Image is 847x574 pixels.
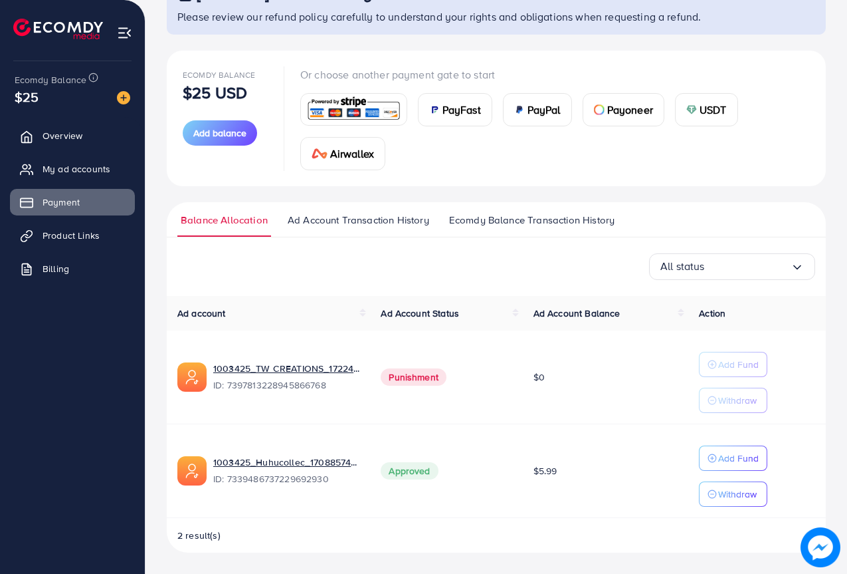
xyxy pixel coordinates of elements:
[213,362,359,375] a: 1003425_TW CREATIONS_1722437620661
[177,9,818,25] p: Please review our refund policy carefully to understand your rights and obligations when requesti...
[181,213,268,227] span: Balance Allocation
[43,229,100,242] span: Product Links
[381,462,438,480] span: Approved
[300,93,407,126] a: card
[533,464,557,478] span: $5.99
[699,482,767,507] button: Withdraw
[686,104,697,115] img: card
[13,19,103,39] img: logo
[15,73,86,86] span: Ecomdy Balance
[381,307,459,320] span: Ad Account Status
[800,527,840,567] img: image
[10,189,135,215] a: Payment
[660,256,705,277] span: All status
[514,104,525,115] img: card
[43,129,82,142] span: Overview
[213,472,359,486] span: ID: 7339486737229692930
[330,146,374,162] span: Airwallex
[718,357,759,372] p: Add Fund
[718,450,759,466] p: Add Fund
[533,307,620,320] span: Ad Account Balance
[213,456,359,469] a: 1003425_Huhucollec_1708857467687
[442,102,481,118] span: PayFast
[418,93,492,126] a: cardPayFast
[117,91,130,104] img: image
[183,84,247,100] p: $25 USD
[183,69,255,80] span: Ecomdy Balance
[213,362,359,392] div: <span class='underline'>1003425_TW CREATIONS_1722437620661</span></br>7397813228945866768
[583,93,664,126] a: cardPayoneer
[177,362,207,392] img: ic-ads-acc.e4c84228.svg
[607,102,653,118] span: Payoneer
[300,67,810,82] p: Or choose another payment gate to start
[177,529,221,542] span: 2 result(s)
[15,87,39,106] span: $25
[718,486,757,502] p: Withdraw
[449,213,614,227] span: Ecomdy Balance Transaction History
[300,137,385,170] a: cardAirwallex
[429,104,440,115] img: card
[183,120,257,146] button: Add balance
[699,388,767,413] button: Withdraw
[10,156,135,182] a: My ad accounts
[177,307,226,320] span: Ad account
[699,446,767,471] button: Add Fund
[213,378,359,392] span: ID: 7397813228945866768
[718,392,757,408] p: Withdraw
[43,262,69,275] span: Billing
[699,352,767,377] button: Add Fund
[649,253,815,280] div: Search for option
[699,307,725,320] span: Action
[675,93,738,126] a: cardUSDT
[305,95,403,124] img: card
[193,126,246,140] span: Add balance
[10,255,135,282] a: Billing
[10,222,135,249] a: Product Links
[527,102,561,118] span: PayPal
[288,213,429,227] span: Ad Account Transaction History
[43,196,80,209] span: Payment
[533,370,545,384] span: $0
[177,456,207,486] img: ic-ads-acc.e4c84228.svg
[503,93,572,126] a: cardPayPal
[700,102,727,118] span: USDT
[705,256,791,277] input: Search for option
[213,456,359,486] div: <span class='underline'>1003425_Huhucollec_1708857467687</span></br>7339486737229692930
[594,104,605,115] img: card
[312,148,328,159] img: card
[381,368,446,386] span: Punishment
[117,25,132,41] img: menu
[10,122,135,149] a: Overview
[43,162,110,176] span: My ad accounts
